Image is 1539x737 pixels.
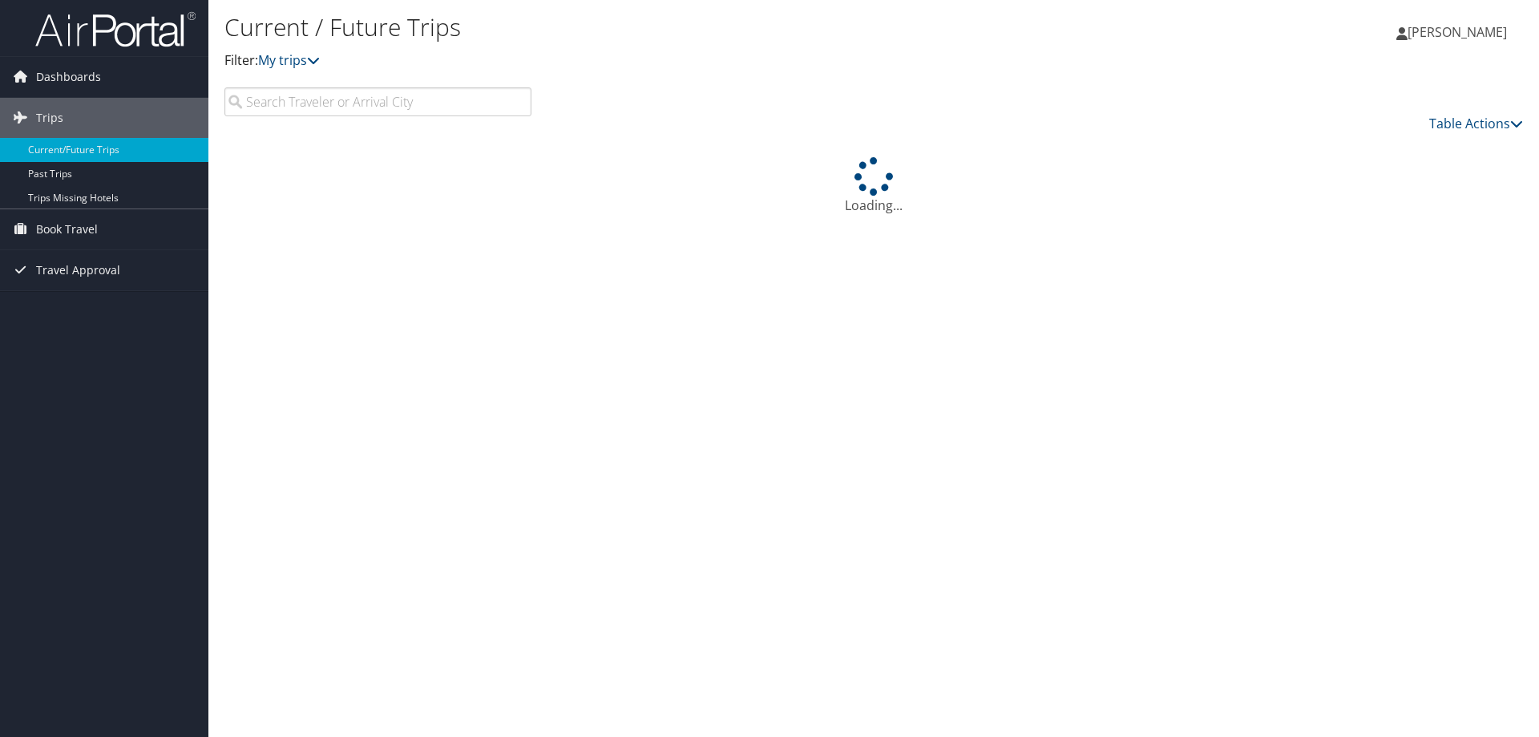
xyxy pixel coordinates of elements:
p: Filter: [224,51,1090,71]
span: Dashboards [36,57,101,97]
span: [PERSON_NAME] [1408,23,1507,41]
span: Travel Approval [36,250,120,290]
input: Search Traveler or Arrival City [224,87,531,116]
a: Table Actions [1429,115,1523,132]
h1: Current / Future Trips [224,10,1090,44]
span: Book Travel [36,209,98,249]
div: Loading... [224,157,1523,215]
a: [PERSON_NAME] [1396,8,1523,56]
a: My trips [258,51,320,69]
span: Trips [36,98,63,138]
img: airportal-logo.png [35,10,196,48]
